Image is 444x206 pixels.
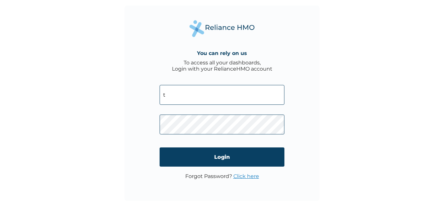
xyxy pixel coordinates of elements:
[197,50,247,56] h4: You can rely on us
[160,147,284,167] input: Login
[189,20,255,37] img: Reliance Health's Logo
[233,173,259,179] a: Click here
[185,173,259,179] p: Forgot Password?
[172,60,272,72] div: To access all your dashboards, Login with your RelianceHMO account
[160,85,284,105] input: Email address or HMO ID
